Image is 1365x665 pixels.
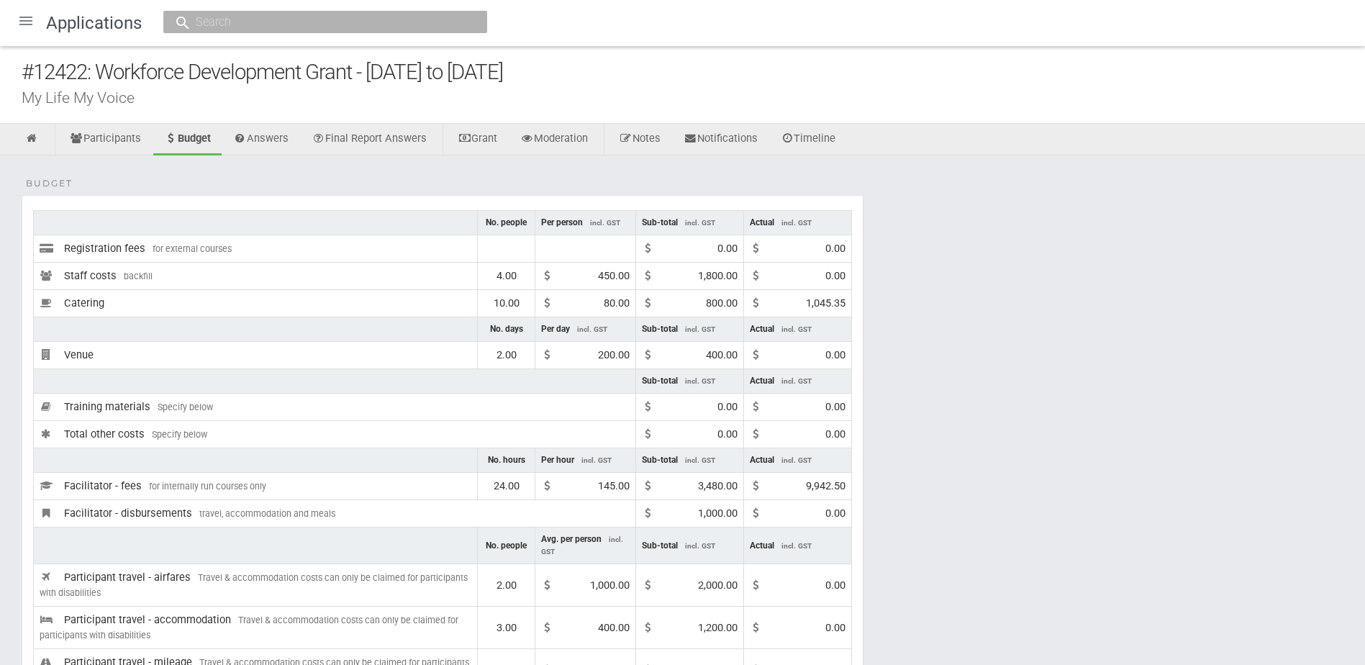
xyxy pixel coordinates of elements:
td: Avg. per person [535,528,636,564]
span: incl. GST [581,456,612,464]
span: incl. GST [781,456,812,464]
span: incl. GST [685,542,715,550]
td: Actual [744,528,852,564]
td: 2.00 [478,342,535,369]
td: 10.00 [478,290,535,317]
span: Travel & accommodation costs can only be claimed for participants with disabilities [40,572,468,598]
td: Participant travel - accommodation [34,607,478,649]
span: incl. GST [685,219,715,227]
span: incl. GST [590,219,620,227]
div: 0.00 [825,241,845,256]
div: 800.00 [706,296,738,311]
a: Moderation [509,124,599,155]
span: for external courses [153,243,232,254]
td: Sub-total [636,369,744,394]
span: Specify below [152,429,207,440]
div: 1,045.35 [806,296,845,311]
td: Actual [744,448,852,473]
div: 0.00 [825,427,845,442]
td: 24.00 [478,473,535,500]
td: Registration fees [34,235,478,263]
span: incl. GST [781,219,812,227]
span: incl. GST [685,377,715,385]
td: Training materials [34,394,636,421]
td: Sub-total [636,528,744,564]
td: No. people [478,528,535,564]
a: Budget [153,124,222,155]
div: 1,000.00 [590,578,630,593]
div: 0.00 [825,506,845,521]
div: 400.00 [598,620,630,635]
td: Sub-total [636,210,744,235]
td: Per day [535,317,636,341]
span: Specify below [158,402,213,412]
div: My Life My Voice [22,90,1365,105]
div: 1,200.00 [698,620,738,635]
span: backfill [124,271,153,281]
span: incl. GST [685,325,715,333]
span: incl. GST [577,325,607,333]
div: #12422: Workforce Development Grant - [DATE] to [DATE] [22,57,1365,88]
a: Timeline [770,124,847,155]
a: Participants [59,124,152,155]
div: 0.00 [825,620,845,635]
a: Notifications [673,124,768,155]
a: Notes [608,124,671,155]
div: 1,000.00 [698,506,738,521]
td: Actual [744,210,852,235]
div: 0.00 [717,241,738,256]
td: Venue [34,342,478,369]
div: 0.00 [717,399,738,415]
td: Catering [34,290,478,317]
td: Total other costs [34,421,636,448]
span: incl. GST [781,377,812,385]
a: Answers [223,124,300,155]
span: incl. GST [685,456,715,464]
a: Grant [447,124,508,155]
td: Staff costs [34,263,478,290]
a: Final Report Answers [301,124,437,155]
span: incl. GST [781,542,812,550]
div: 0.00 [825,399,845,415]
input: Search [191,14,445,30]
td: Participant travel - airfares [34,564,478,607]
span: Travel & accommodation costs can only be claimed for participants with disabilities [40,615,458,641]
td: No. hours [478,448,535,473]
div: 2,000.00 [698,578,738,593]
div: 0.00 [825,348,845,363]
div: 450.00 [598,268,630,284]
td: Actual [744,317,852,341]
div: 0.00 [825,268,845,284]
td: Sub-total [636,448,744,473]
td: Actual [744,369,852,394]
div: 3,480.00 [698,479,738,494]
div: 1,800.00 [698,268,738,284]
td: 4.00 [478,263,535,290]
td: Facilitator - fees [34,473,478,500]
span: for internally run courses only [149,481,266,492]
div: 80.00 [604,296,630,311]
div: 400.00 [706,348,738,363]
span: Budget [26,177,73,190]
td: No. people [478,210,535,235]
td: Facilitator - disbursements [34,500,636,528]
td: Sub-total [636,317,744,341]
td: 2.00 [478,564,535,607]
div: 200.00 [598,348,630,363]
td: Per person [535,210,636,235]
div: 0.00 [717,427,738,442]
div: 145.00 [598,479,630,494]
td: 3.00 [478,607,535,649]
td: Per hour [535,448,636,473]
td: No. days [478,317,535,341]
div: 9,942.50 [806,479,845,494]
span: travel, accommodation and meals [199,508,335,519]
div: 0.00 [825,578,845,593]
span: incl. GST [781,325,812,333]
